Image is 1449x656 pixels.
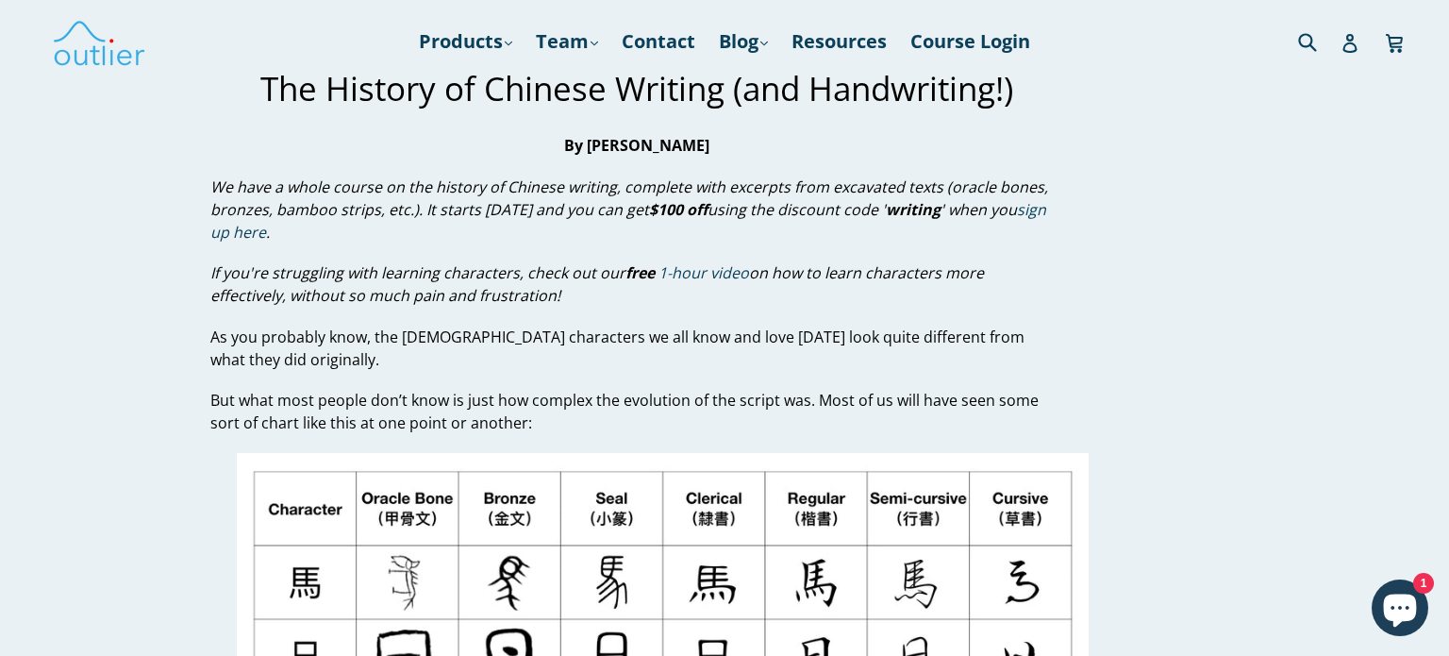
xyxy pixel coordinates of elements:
[564,136,709,157] strong: By [PERSON_NAME]
[1366,580,1434,641] inbox-online-store-chat: Shopify online store chat
[210,262,984,306] span: If you're struggling with learning characters, check out our on how to learn characters more effe...
[901,25,1040,59] a: Course Login
[409,25,522,59] a: Products
[612,25,705,59] a: Contact
[709,25,777,59] a: Blog
[782,25,896,59] a: Resources
[1293,22,1345,60] input: Search
[649,199,708,220] strong: $100 off
[625,262,655,283] strong: free
[210,199,1046,244] a: sign up here
[260,66,1013,110] span: The History of Chinese Writing (and Handwriting!)
[210,327,1024,370] span: As you probably know, the [DEMOGRAPHIC_DATA] characters we all know and love [DATE] look quite di...
[210,390,1039,433] span: But what most people don’t know is just how complex the evolution of the script was. Most of us w...
[52,14,146,69] img: Outlier Linguistics
[658,262,749,284] a: 1-hour video
[526,25,608,59] a: Team
[210,177,1048,243] span: We have a whole course on the history of Chinese writing, complete with excerpts from excavated t...
[886,199,941,220] strong: writing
